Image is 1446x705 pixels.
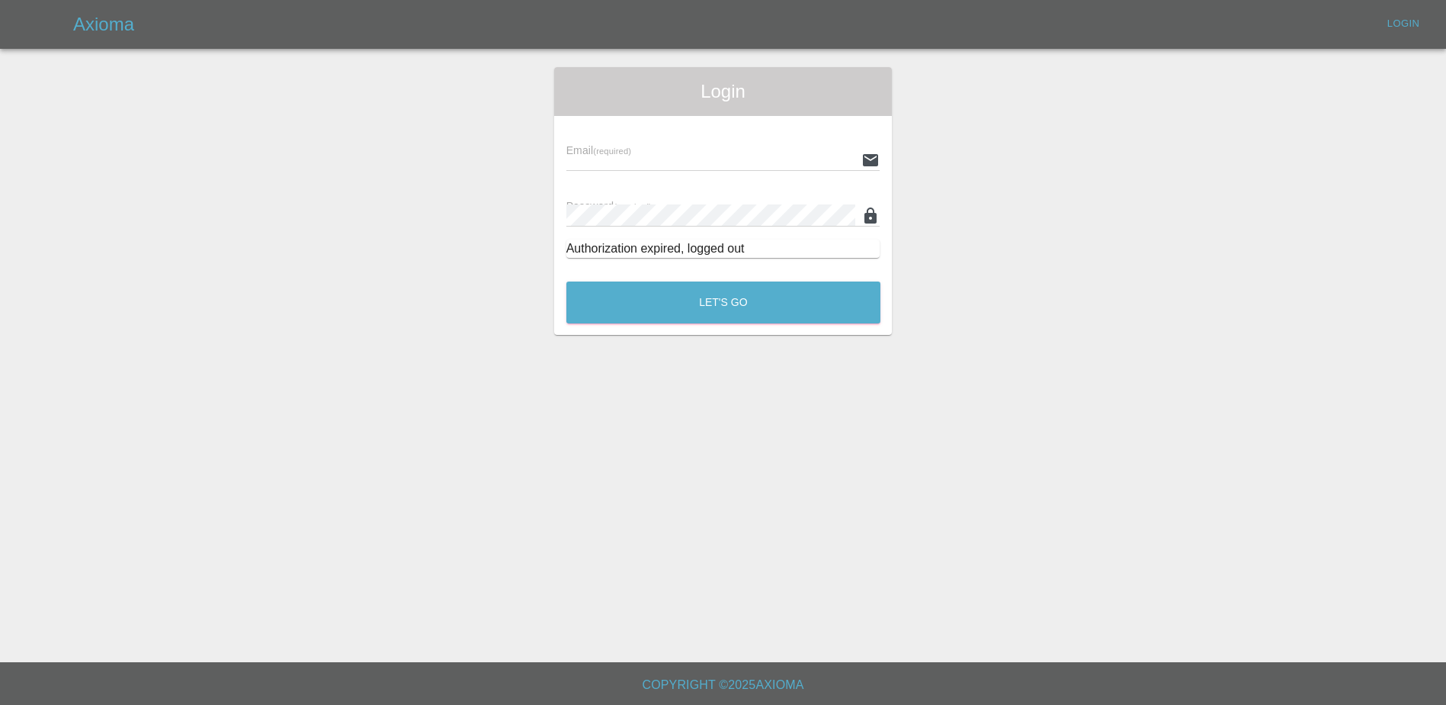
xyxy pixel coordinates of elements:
span: Login [566,79,880,104]
small: (required) [614,202,652,211]
span: Password [566,200,652,212]
span: Email [566,144,631,156]
div: Authorization expired, logged out [566,240,880,258]
small: (required) [593,146,631,156]
a: Login [1379,12,1428,36]
h6: Copyright © 2025 Axioma [12,674,1434,696]
button: Let's Go [566,282,880,324]
h5: Axioma [73,12,134,37]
